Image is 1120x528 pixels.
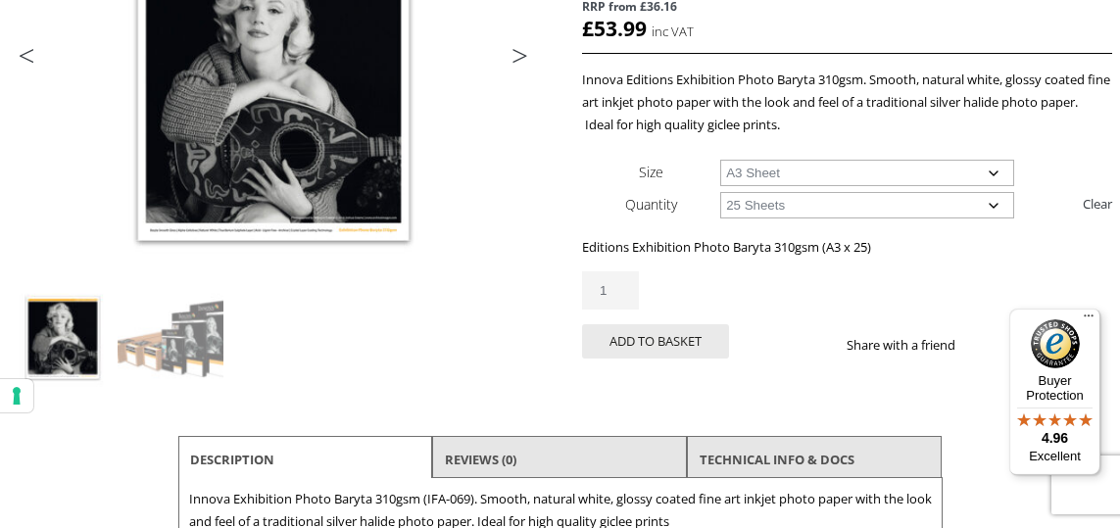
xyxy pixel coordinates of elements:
a: TECHNICAL INFO & DOCS [700,442,854,477]
button: Trusted Shops TrustmarkBuyer Protection4.96Excellent [1009,309,1100,475]
span: £ [582,15,594,42]
p: Excellent [1009,449,1100,464]
label: Size [639,163,663,181]
img: Trusted Shops Trustmark [1031,319,1080,368]
p: Share with a friend [847,334,979,357]
span: 4.96 [1042,430,1068,446]
p: Innova Editions Exhibition Photo Baryta 310gsm. Smooth, natural white, glossy coated fine art ink... [582,69,1111,136]
a: Description [190,442,274,477]
input: Product quantity [582,271,639,310]
a: Reviews (0) [445,442,516,477]
button: Add to basket [582,324,729,359]
img: Editions Exhibition Photo Baryta 310gsm (IFA-069) - Image 2 [118,285,223,391]
button: Menu [1077,309,1100,332]
img: Editions Exhibition Photo Baryta 310gsm (IFA-069) [10,285,116,391]
img: twitter sharing button [1002,337,1018,353]
p: Buyer Protection [1009,373,1100,403]
label: Quantity [625,195,677,214]
img: facebook sharing button [979,337,995,353]
a: Clear options [1083,188,1112,219]
bdi: 53.99 [582,15,647,42]
p: Editions Exhibition Photo Baryta 310gsm (A3 x 25) [582,236,1111,259]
